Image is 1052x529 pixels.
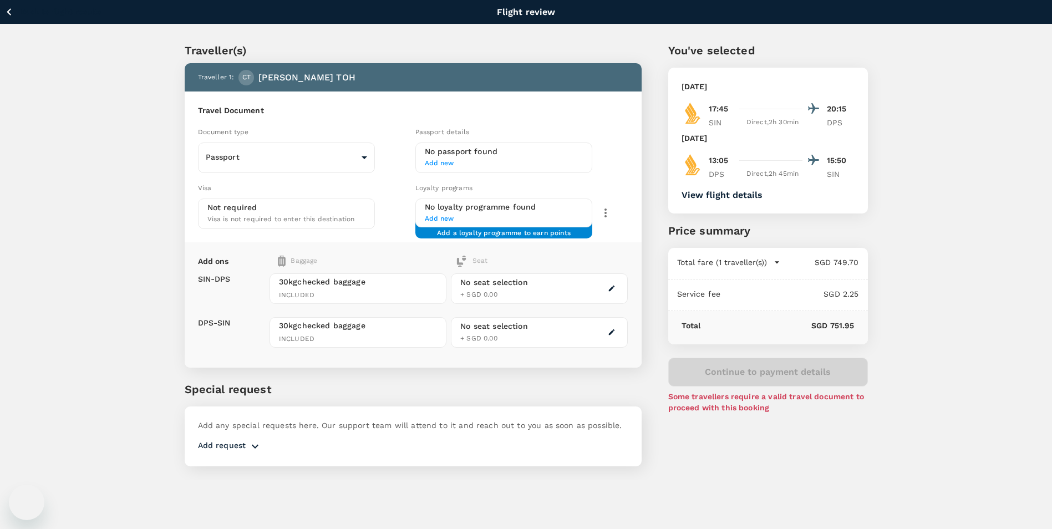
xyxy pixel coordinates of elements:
[198,144,375,171] div: Passport
[677,257,767,268] p: Total fare (1 traveller(s))
[677,288,721,299] p: Service fee
[425,213,583,225] span: Add new
[827,155,855,166] p: 15:50
[415,184,472,192] span: Loyalty programs
[709,155,729,166] p: 13:05
[668,222,868,239] p: Price summary
[668,42,868,59] p: You've selected
[425,146,583,158] h6: No passport found
[279,334,437,345] span: INCLUDED
[242,72,251,83] span: CT
[198,184,212,192] span: Visa
[827,103,855,115] p: 20:15
[497,6,556,19] p: Flight review
[743,117,802,128] div: Direct , 2h 30min
[743,169,802,180] div: Direct , 2h 45min
[460,334,497,342] span: + SGD 0.00
[456,256,487,267] div: Seat
[709,103,729,115] p: 17:45
[437,228,571,230] span: Add a loyalty programme to earn points
[709,117,736,128] p: SIN
[279,290,437,301] span: INCLUDED
[258,71,355,84] p: [PERSON_NAME] TOH
[700,320,854,331] p: SGD 751.95
[682,154,704,176] img: SQ
[198,128,249,136] span: Document type
[682,320,701,331] p: Total
[198,273,231,284] p: SIN - DPS
[185,381,642,398] p: Special request
[198,420,628,431] p: Add any special requests here. Our support team will attend to it and reach out to you as soon as...
[198,256,229,267] p: Add ons
[198,105,628,117] h6: Travel Document
[198,440,246,453] p: Add request
[415,128,469,136] span: Passport details
[720,288,858,299] p: SGD 2.25
[207,215,355,223] span: Visa is not required to enter this destination
[460,291,497,298] span: + SGD 0.00
[682,190,763,200] button: View flight details
[827,169,855,180] p: SIN
[21,6,101,17] p: Back to flight results
[682,133,708,144] p: [DATE]
[668,391,868,413] p: Some travellers require a valid travel document to proceed with this booking
[456,256,467,267] img: baggage-icon
[9,485,44,520] iframe: Button to launch messaging window
[206,151,358,162] p: Passport
[460,277,528,288] div: No seat selection
[278,256,407,267] div: Baggage
[278,256,286,267] img: baggage-icon
[677,257,780,268] button: Total fare (1 traveller(s))
[425,158,583,169] span: Add new
[279,320,437,331] span: 30kg checked baggage
[425,201,583,213] h6: No loyalty programme found
[827,117,855,128] p: DPS
[682,102,704,124] img: SQ
[780,257,859,268] p: SGD 749.70
[460,321,528,332] div: No seat selection
[198,72,235,83] p: Traveller 1 :
[198,317,231,328] p: DPS - SIN
[185,42,642,59] p: Traveller(s)
[682,81,708,92] p: [DATE]
[709,169,736,180] p: DPS
[279,276,437,287] span: 30kg checked baggage
[207,202,257,213] p: Not required
[4,5,101,19] button: Back to flight results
